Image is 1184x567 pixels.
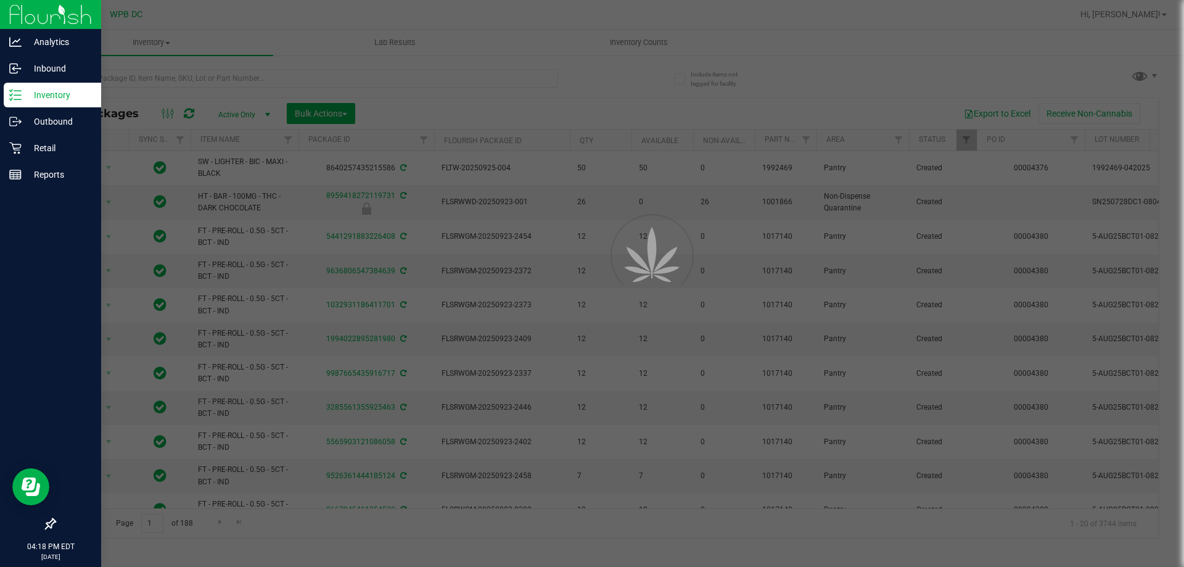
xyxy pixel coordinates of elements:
[9,115,22,128] inline-svg: Outbound
[22,88,96,102] p: Inventory
[6,552,96,561] p: [DATE]
[9,62,22,75] inline-svg: Inbound
[22,167,96,182] p: Reports
[12,468,49,505] iframe: Resource center
[9,142,22,154] inline-svg: Retail
[22,35,96,49] p: Analytics
[9,36,22,48] inline-svg: Analytics
[22,114,96,129] p: Outbound
[22,61,96,76] p: Inbound
[22,141,96,155] p: Retail
[6,541,96,552] p: 04:18 PM EDT
[9,89,22,101] inline-svg: Inventory
[9,168,22,181] inline-svg: Reports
